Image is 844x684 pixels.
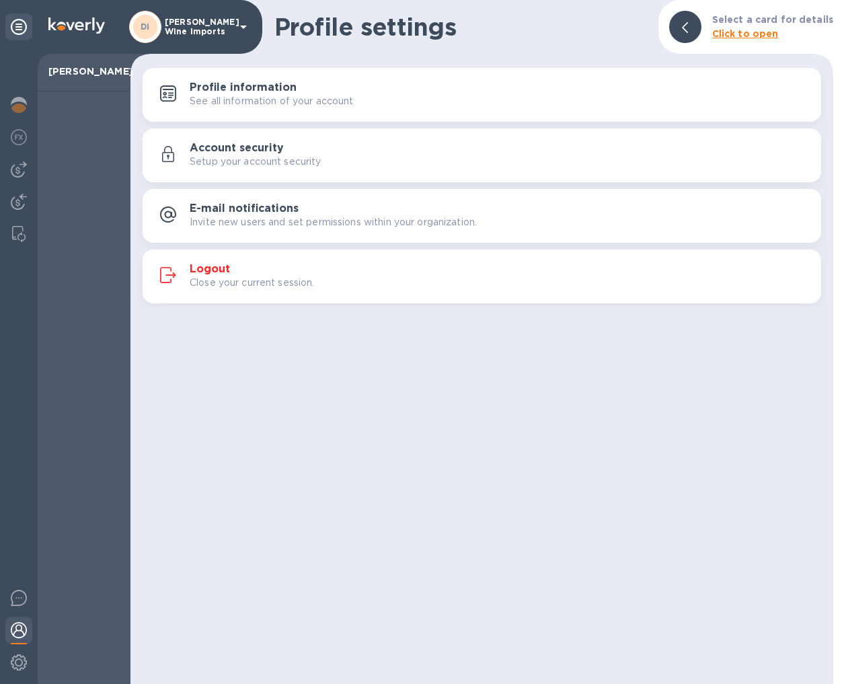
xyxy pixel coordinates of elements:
b: Select a card for details [712,14,833,25]
h3: E-mail notifications [190,202,299,215]
b: DI [141,22,150,32]
img: Foreign exchange [11,129,27,145]
p: See all information of your account [190,94,354,108]
h1: Profile settings [274,13,648,41]
button: LogoutClose your current session. [143,250,821,303]
iframe: Chat Widget [543,143,844,684]
p: Invite new users and set permissions within your organization. [190,215,477,229]
p: [PERSON_NAME] Wine Imports [165,17,232,36]
img: Logo [48,17,105,34]
h3: Profile information [190,81,297,94]
button: Profile informationSee all information of your account [143,68,821,122]
b: Click to open [712,28,779,39]
button: E-mail notificationsInvite new users and set permissions within your organization. [143,189,821,243]
button: Account securitySetup your account security [143,128,821,182]
h3: Logout [190,263,230,276]
h3: Account security [190,142,284,155]
p: Close your current session. [190,276,315,290]
p: [PERSON_NAME] [48,65,120,78]
p: Setup your account security [190,155,321,169]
